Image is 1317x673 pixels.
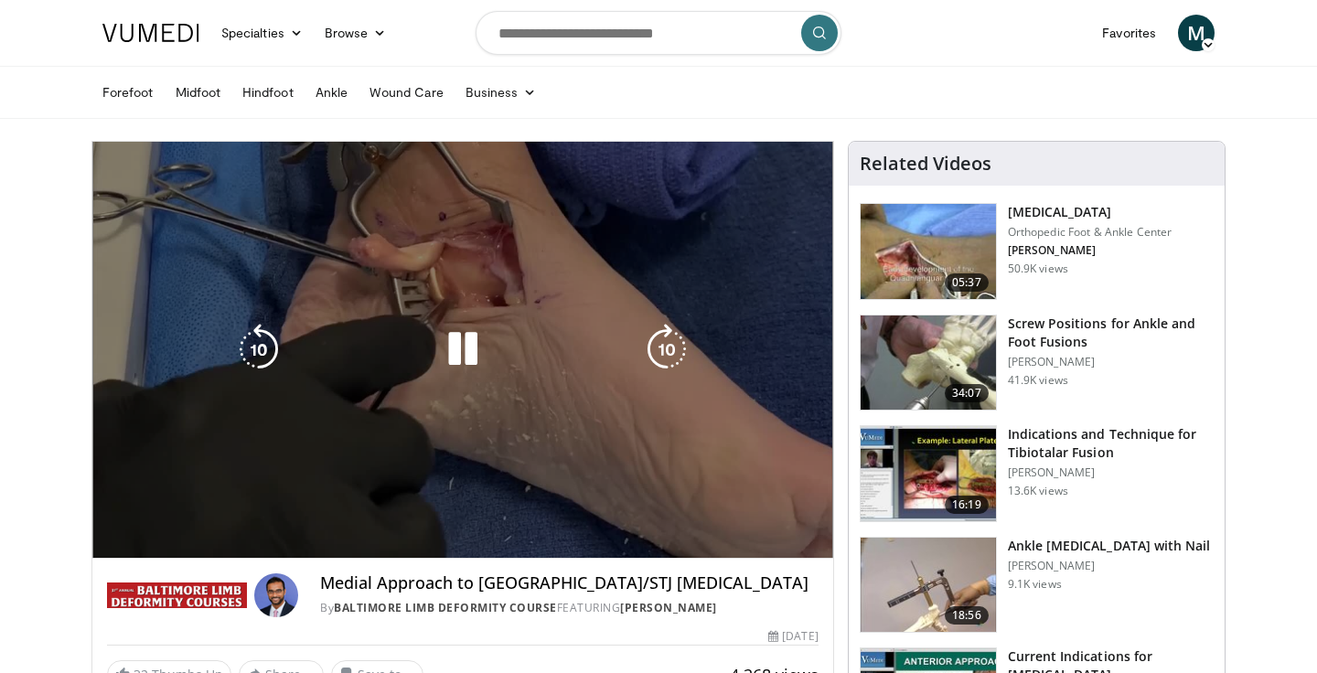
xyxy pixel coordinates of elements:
a: Specialties [210,15,314,51]
input: Search topics, interventions [476,11,841,55]
a: Forefoot [91,74,165,111]
p: [PERSON_NAME] [1008,559,1211,573]
span: 34:07 [945,384,989,402]
p: [PERSON_NAME] [1008,465,1214,480]
a: Baltimore Limb Deformity Course [334,600,557,615]
a: Browse [314,15,398,51]
p: 41.9K views [1008,373,1068,388]
h3: Screw Positions for Ankle and Foot Fusions [1008,315,1214,351]
a: Hindfoot [231,74,305,111]
h3: [MEDICAL_DATA] [1008,203,1172,221]
a: [PERSON_NAME] [620,600,717,615]
a: 05:37 [MEDICAL_DATA] Orthopedic Foot & Ankle Center [PERSON_NAME] 50.9K views [860,203,1214,300]
a: Business [455,74,548,111]
span: 16:19 [945,496,989,514]
img: d06e34d7-2aee-48bc-9eb9-9d6afd40d332.150x105_q85_crop-smart_upscale.jpg [861,426,996,521]
img: 67572_0000_3.png.150x105_q85_crop-smart_upscale.jpg [861,315,996,411]
a: 34:07 Screw Positions for Ankle and Foot Fusions [PERSON_NAME] 41.9K views [860,315,1214,411]
img: VuMedi Logo [102,24,199,42]
p: 9.1K views [1008,577,1062,592]
span: 05:37 [945,273,989,292]
p: [PERSON_NAME] [1008,243,1172,258]
p: Orthopedic Foot & Ankle Center [1008,225,1172,240]
a: 16:19 Indications and Technique for Tibiotalar Fusion [PERSON_NAME] 13.6K views [860,425,1214,522]
h3: Ankle [MEDICAL_DATA] with Nail [1008,537,1211,555]
a: M [1178,15,1215,51]
h4: Medial Approach to [GEOGRAPHIC_DATA]/STJ [MEDICAL_DATA] [320,573,818,593]
h3: Indications and Technique for Tibiotalar Fusion [1008,425,1214,462]
a: Favorites [1091,15,1167,51]
h4: Related Videos [860,153,991,175]
img: 545635_3.png.150x105_q85_crop-smart_upscale.jpg [861,204,996,299]
div: By FEATURING [320,600,818,616]
video-js: Video Player [92,142,833,559]
a: Midfoot [165,74,232,111]
a: Wound Care [359,74,455,111]
p: 50.9K views [1008,262,1068,276]
a: Ankle [305,74,359,111]
p: 13.6K views [1008,484,1068,498]
img: 66dbdZ4l16WiJhSn4xMDoxOjBrO-I4W8.150x105_q85_crop-smart_upscale.jpg [861,538,996,633]
img: Avatar [254,573,298,617]
div: [DATE] [768,628,818,645]
p: [PERSON_NAME] [1008,355,1214,369]
a: 18:56 Ankle [MEDICAL_DATA] with Nail [PERSON_NAME] 9.1K views [860,537,1214,634]
span: 18:56 [945,606,989,625]
img: Baltimore Limb Deformity Course [107,573,247,617]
